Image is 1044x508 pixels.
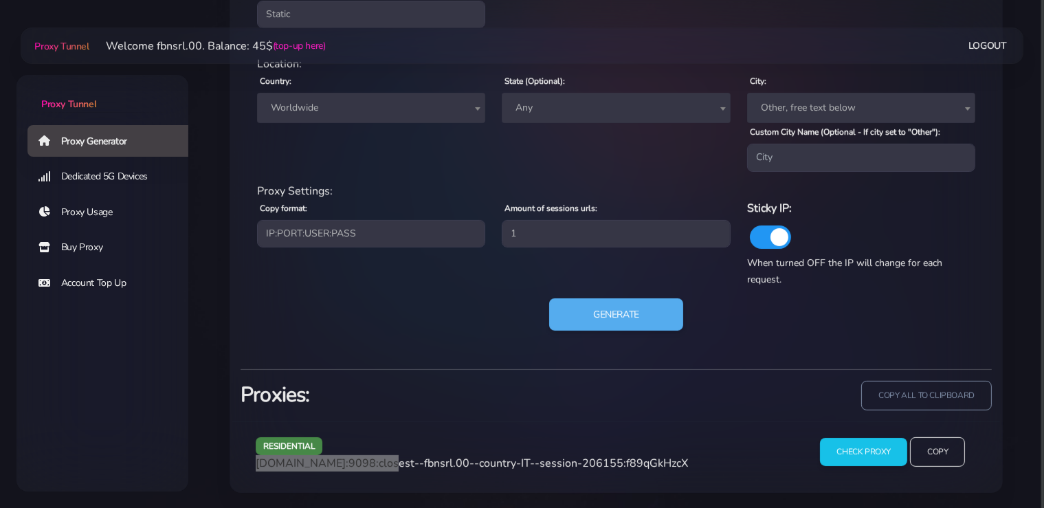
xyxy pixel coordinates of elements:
[549,298,683,331] button: Generate
[16,75,188,111] a: Proxy Tunnel
[256,437,323,454] span: residential
[27,197,199,228] a: Proxy Usage
[750,75,766,87] label: City:
[747,93,975,123] span: Other, free text below
[861,381,992,410] input: copy all to clipboard
[249,56,984,72] div: Location:
[910,437,965,467] input: Copy
[820,438,907,466] input: Check Proxy
[510,98,722,118] span: Any
[27,125,199,157] a: Proxy Generator
[89,38,326,54] li: Welcome fbnsrl.00. Balance: 45$
[27,267,199,299] a: Account Top Up
[265,98,477,118] span: Worldwide
[504,202,597,214] label: Amount of sessions urls:
[260,75,291,87] label: Country:
[41,98,96,111] span: Proxy Tunnel
[502,93,730,123] span: Any
[750,126,940,138] label: Custom City Name (Optional - If city set to "Other"):
[747,144,975,171] input: City
[249,183,984,199] div: Proxy Settings:
[273,38,326,53] a: (top-up here)
[27,161,199,192] a: Dedicated 5G Devices
[260,202,307,214] label: Copy format:
[747,256,942,286] span: When turned OFF the IP will change for each request.
[256,456,688,471] span: [DOMAIN_NAME]:9098:closest--fbnsrl.00--country-IT--session-206155:f89qGkHzcX
[747,199,975,217] h6: Sticky IP:
[241,381,608,409] h3: Proxies:
[27,232,199,263] a: Buy Proxy
[32,35,89,57] a: Proxy Tunnel
[257,93,485,123] span: Worldwide
[755,98,967,118] span: Other, free text below
[977,441,1027,491] iframe: Webchat Widget
[34,40,89,53] span: Proxy Tunnel
[504,75,565,87] label: State (Optional):
[968,33,1007,58] a: Logout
